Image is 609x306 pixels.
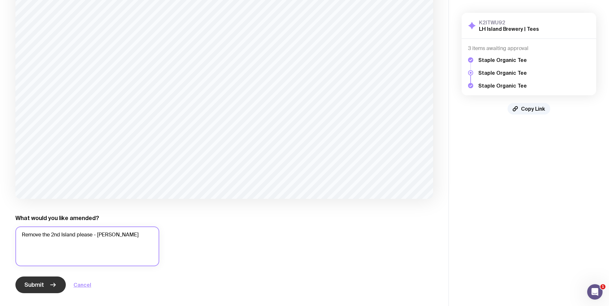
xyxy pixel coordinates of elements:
[600,284,605,289] span: 1
[479,19,539,26] h3: K2ITWU92
[468,45,590,52] h4: 3 items awaiting approval
[478,57,527,63] h5: Staple Organic Tee
[478,70,527,76] h5: Staple Organic Tee
[74,281,91,289] button: Cancel
[508,103,550,115] button: Copy Link
[479,26,539,32] h2: LH Island Brewery | Tees
[521,106,545,112] span: Copy Link
[24,281,44,289] span: Submit
[15,276,66,293] button: Submit
[15,214,99,222] label: What would you like amended?
[478,82,527,89] h5: Staple Organic Tee
[587,284,603,300] iframe: Intercom live chat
